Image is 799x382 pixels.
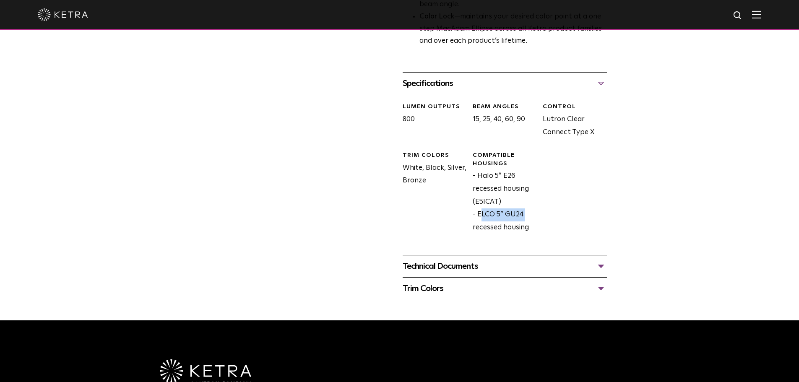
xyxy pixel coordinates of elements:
div: - Halo 5” E26 recessed housing (E5ICAT) - ELCO 5” GU24 recessed housing [466,151,536,234]
div: LUMEN OUTPUTS [403,103,466,111]
div: Trim Colors [403,151,466,160]
img: ketra-logo-2019-white [38,8,88,21]
div: 15, 25, 40, 60, 90 [466,103,536,139]
div: Compatible Housings [473,151,536,168]
div: CONTROL [543,103,606,111]
div: White, Black, Silver, Bronze [396,151,466,234]
div: Lutron Clear Connect Type X [536,103,606,139]
div: Beam Angles [473,103,536,111]
div: Specifications [403,77,607,90]
div: 800 [396,103,466,139]
img: search icon [733,10,743,21]
div: Trim Colors [403,282,607,295]
div: Technical Documents [403,260,607,273]
img: Hamburger%20Nav.svg [752,10,761,18]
